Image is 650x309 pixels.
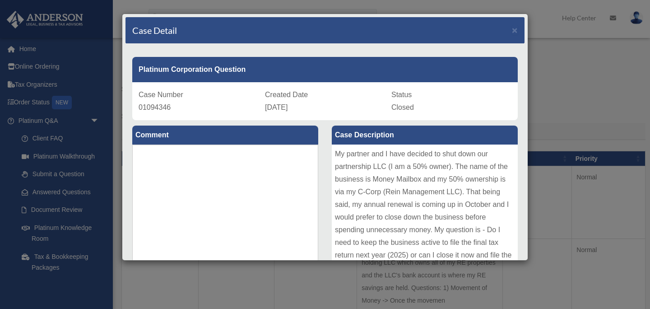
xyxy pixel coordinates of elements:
h4: Case Detail [132,24,177,37]
div: Platinum Corporation Question [132,57,518,82]
span: Case Number [139,91,183,98]
label: Case Description [332,126,518,145]
label: Comment [132,126,318,145]
button: Close [512,25,518,35]
span: [DATE] [265,103,288,111]
span: × [512,25,518,35]
span: Closed [391,103,414,111]
span: Created Date [265,91,308,98]
span: 01094346 [139,103,171,111]
div: My partner and I have decided to shut down our partnership LLC (I am a 50% owner). The name of th... [332,145,518,280]
span: Status [391,91,412,98]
